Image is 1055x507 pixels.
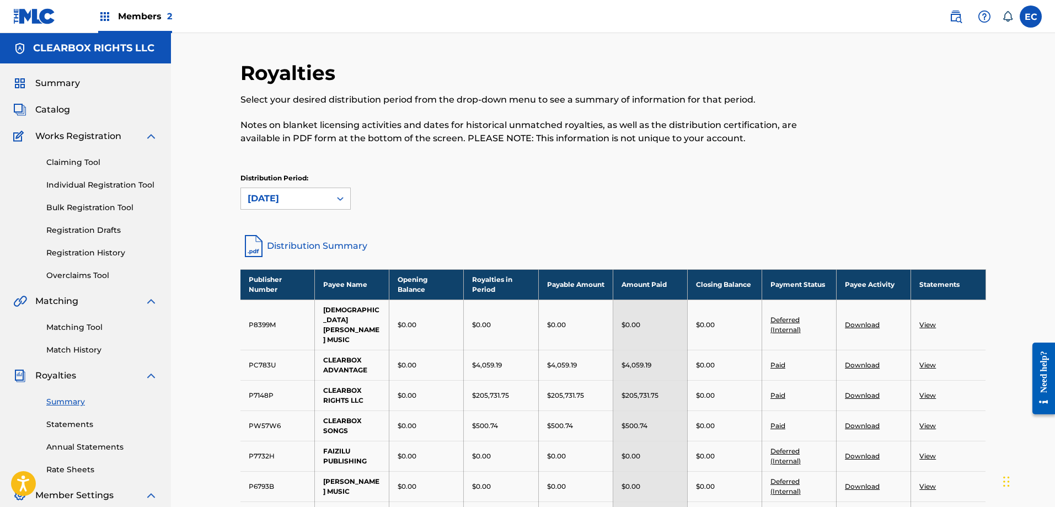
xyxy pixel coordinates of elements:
[547,391,584,401] p: $205,731.75
[13,103,70,116] a: CatalogCatalog
[240,173,351,183] p: Distribution Period:
[472,391,509,401] p: $205,731.75
[144,369,158,382] img: expand
[46,247,158,259] a: Registration History
[46,270,158,281] a: Overclaims Tool
[144,295,158,308] img: expand
[46,157,158,168] a: Claiming Tool
[547,360,577,370] p: $4,059.19
[1002,11,1013,22] div: Notifications
[46,225,158,236] a: Registration Drafts
[919,361,936,369] a: View
[547,482,566,492] p: $0.00
[770,477,801,495] a: Deferred (Internal)
[1003,465,1010,498] div: Drag
[770,391,785,399] a: Paid
[538,269,613,300] th: Payable Amount
[33,42,154,55] h5: CLEARBOX RIGHTS LLC
[622,421,647,431] p: $500.74
[315,471,389,501] td: [PERSON_NAME] MUSIC
[696,391,715,401] p: $0.00
[696,451,715,461] p: $0.00
[837,269,911,300] th: Payee Activity
[622,320,640,330] p: $0.00
[1000,454,1055,507] iframe: Chat Widget
[919,452,936,460] a: View
[472,320,491,330] p: $0.00
[770,421,785,430] a: Paid
[398,451,416,461] p: $0.00
[35,489,114,502] span: Member Settings
[696,320,715,330] p: $0.00
[762,269,836,300] th: Payment Status
[240,93,815,106] p: Select your desired distribution period from the drop-down menu to see a summary of information f...
[472,360,502,370] p: $4,059.19
[13,130,28,143] img: Works Registration
[13,77,80,90] a: SummarySummary
[973,6,995,28] div: Help
[1020,6,1042,28] div: User Menu
[547,451,566,461] p: $0.00
[845,482,880,490] a: Download
[144,489,158,502] img: expand
[240,119,815,145] p: Notes on blanket licensing activities and dates for historical unmatched royalties, as well as th...
[240,410,315,441] td: PW57W6
[46,179,158,191] a: Individual Registration Tool
[46,344,158,356] a: Match History
[845,321,880,329] a: Download
[240,471,315,501] td: P6793B
[315,410,389,441] td: CLEARBOX SONGS
[845,421,880,430] a: Download
[472,482,491,492] p: $0.00
[35,77,80,90] span: Summary
[613,269,687,300] th: Amount Paid
[13,77,26,90] img: Summary
[315,350,389,380] td: CLEARBOX ADVANTAGE
[472,451,491,461] p: $0.00
[13,489,26,502] img: Member Settings
[1024,334,1055,423] iframe: Resource Center
[46,441,158,453] a: Annual Statements
[472,421,498,431] p: $500.74
[770,361,785,369] a: Paid
[13,369,26,382] img: Royalties
[240,233,267,259] img: distribution-summary-pdf
[315,300,389,350] td: [DEMOGRAPHIC_DATA][PERSON_NAME] MUSIC
[770,447,801,465] a: Deferred (Internal)
[13,103,26,116] img: Catalog
[240,269,315,300] th: Publisher Number
[696,360,715,370] p: $0.00
[46,202,158,214] a: Bulk Registration Tool
[315,380,389,410] td: CLEARBOX RIGHTS LLC
[35,103,70,116] span: Catalog
[398,482,416,492] p: $0.00
[547,421,573,431] p: $500.74
[845,452,880,460] a: Download
[240,300,315,350] td: P8399M
[845,361,880,369] a: Download
[240,441,315,471] td: P7732H
[35,295,78,308] span: Matching
[389,269,464,300] th: Opening Balance
[622,451,640,461] p: $0.00
[167,11,172,22] span: 2
[118,10,172,23] span: Members
[46,396,158,408] a: Summary
[315,269,389,300] th: Payee Name
[919,391,936,399] a: View
[98,10,111,23] img: Top Rightsholders
[240,61,341,86] h2: Royalties
[13,8,56,24] img: MLC Logo
[622,391,658,401] p: $205,731.75
[919,321,936,329] a: View
[35,130,121,143] span: Works Registration
[770,316,801,334] a: Deferred (Internal)
[35,369,76,382] span: Royalties
[240,380,315,410] td: P7148P
[13,295,27,308] img: Matching
[144,130,158,143] img: expand
[46,419,158,430] a: Statements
